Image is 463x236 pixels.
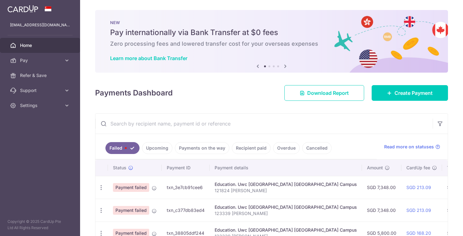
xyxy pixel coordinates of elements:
[113,165,126,171] span: Status
[215,227,357,233] div: Education. Uwc [GEOGRAPHIC_DATA] [GEOGRAPHIC_DATA] Campus
[307,89,349,97] span: Download Report
[110,40,433,48] h6: Zero processing fees and lowered transfer cost for your overseas expenses
[142,142,172,154] a: Upcoming
[95,87,173,99] h4: Payments Dashboard
[384,144,440,150] a: Read more on statuses
[20,72,61,79] span: Refer & Save
[372,85,448,101] a: Create Payment
[162,160,210,176] th: Payment ID
[210,160,362,176] th: Payment details
[273,142,300,154] a: Overdue
[406,185,431,190] a: SGD 213.09
[175,142,229,154] a: Payments on the way
[95,10,448,73] img: Bank transfer banner
[113,183,149,192] span: Payment failed
[384,144,434,150] span: Read more on statuses
[302,142,332,154] a: Cancelled
[162,199,210,222] td: txn_c377db83ed4
[284,85,364,101] a: Download Report
[10,22,70,28] p: [EMAIL_ADDRESS][DOMAIN_NAME]
[110,55,187,61] a: Learn more about Bank Transfer
[394,89,433,97] span: Create Payment
[20,42,61,49] span: Home
[362,199,401,222] td: SGD 7,348.00
[367,165,383,171] span: Amount
[162,176,210,199] td: txn_3e7cb91cee6
[110,20,433,25] p: NEW
[215,210,357,217] p: 123339 [PERSON_NAME]
[20,57,61,64] span: Pay
[113,206,149,215] span: Payment failed
[95,114,433,134] input: Search by recipient name, payment id or reference
[406,208,431,213] a: SGD 213.09
[20,102,61,109] span: Settings
[232,142,271,154] a: Recipient paid
[105,142,140,154] a: Failed
[215,204,357,210] div: Education. Uwc [GEOGRAPHIC_DATA] [GEOGRAPHIC_DATA] Campus
[8,5,38,13] img: CardUp
[362,176,401,199] td: SGD 7,348.00
[215,181,357,187] div: Education. Uwc [GEOGRAPHIC_DATA] [GEOGRAPHIC_DATA] Campus
[215,187,357,194] p: 121824 [PERSON_NAME]
[406,230,431,236] a: SGD 168.20
[110,28,433,38] h5: Pay internationally via Bank Transfer at $0 fees
[20,87,61,94] span: Support
[406,165,430,171] span: CardUp fee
